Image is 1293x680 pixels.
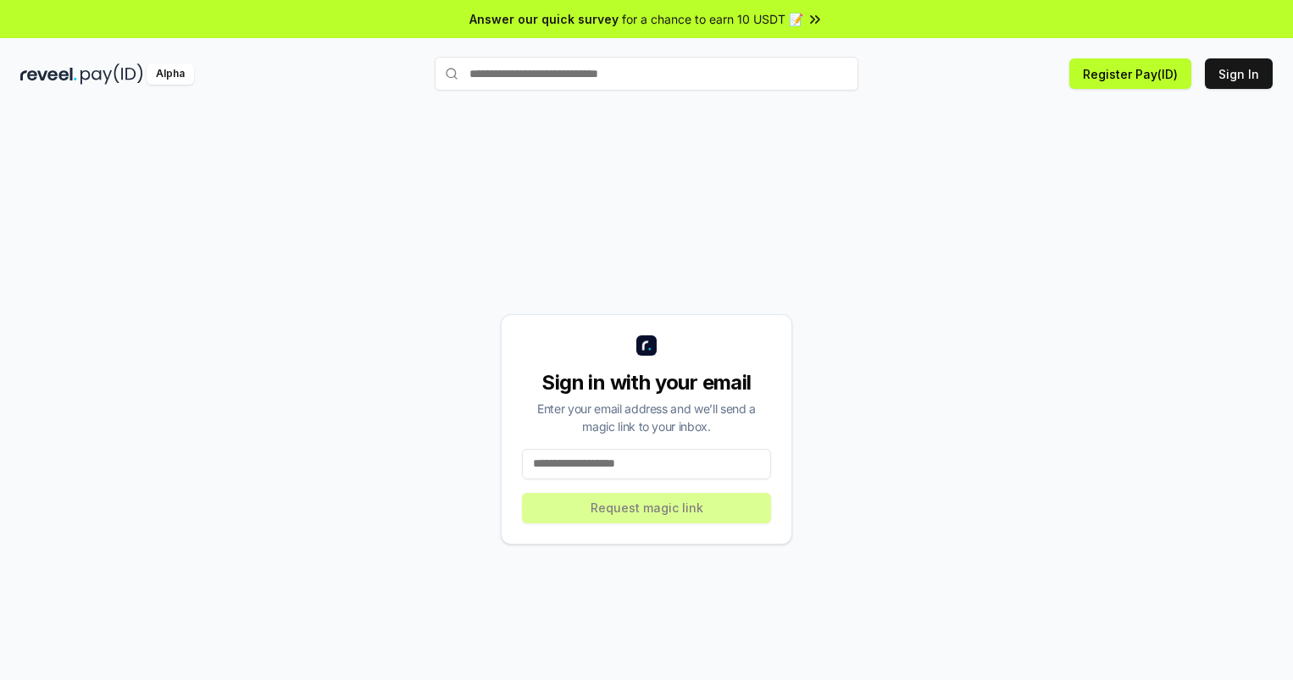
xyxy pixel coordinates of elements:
div: Enter your email address and we’ll send a magic link to your inbox. [522,400,771,435]
span: for a chance to earn 10 USDT 📝 [622,10,803,28]
span: Answer our quick survey [469,10,619,28]
img: logo_small [636,335,657,356]
button: Sign In [1205,58,1273,89]
div: Alpha [147,64,194,85]
div: Sign in with your email [522,369,771,396]
button: Register Pay(ID) [1069,58,1191,89]
img: reveel_dark [20,64,77,85]
img: pay_id [80,64,143,85]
